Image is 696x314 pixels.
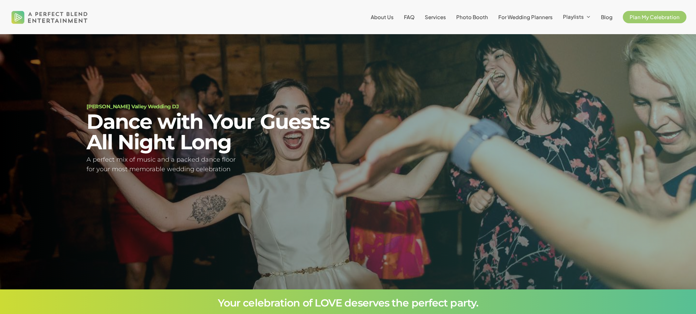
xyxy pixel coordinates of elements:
a: For Wedding Planners [498,14,553,20]
span: Plan My Celebration [630,14,680,20]
a: About Us [371,14,394,20]
h5: A perfect mix of music and a packed dance floor for your most memorable wedding celebration [87,155,340,175]
a: Services [425,14,446,20]
a: Playlists [563,14,591,20]
a: FAQ [404,14,415,20]
h3: Your celebration of LOVE deserves the perfect party. [87,298,610,308]
span: Playlists [563,13,584,20]
img: A Perfect Blend Entertainment [10,5,90,29]
a: Photo Booth [456,14,488,20]
a: Blog [601,14,613,20]
h1: [PERSON_NAME] Valley Wedding DJ [87,104,340,109]
a: Plan My Celebration [623,14,686,20]
h2: Dance with Your Guests All Night Long [87,111,340,152]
